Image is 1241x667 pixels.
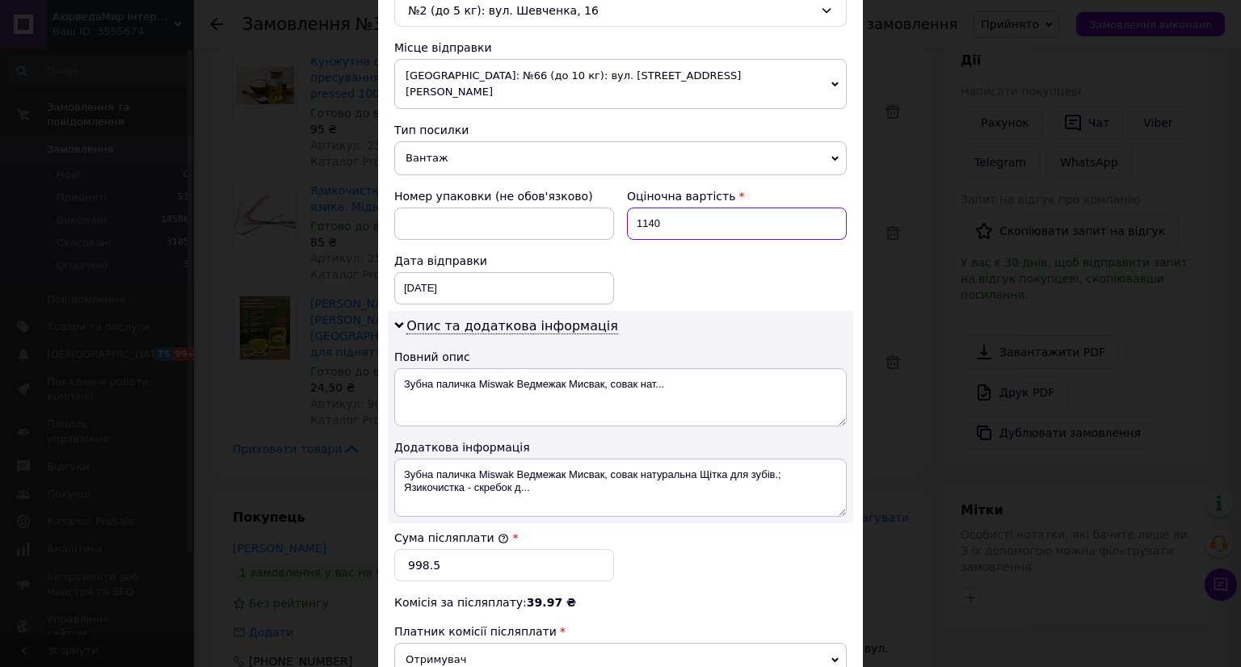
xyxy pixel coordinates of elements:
[527,596,576,609] span: 39.97 ₴
[394,124,469,136] span: Тип посилки
[394,439,847,455] div: Додаткова інформація
[394,349,847,365] div: Повний опис
[394,594,847,610] div: Комісія за післяплату:
[406,318,618,334] span: Опис та додаткова інформація
[394,41,492,54] span: Місце відправки
[394,141,847,175] span: Вантаж
[394,59,847,109] span: [GEOGRAPHIC_DATA]: №66 (до 10 кг): вул. [STREET_ADDRESS][PERSON_NAME]
[394,188,614,204] div: Номер упаковки (не обов'язково)
[394,625,557,638] span: Платник комісії післяплати
[627,188,847,204] div: Оціночна вартість
[394,368,847,426] textarea: Зубна паличка Miswak Ведмежак Мисвак, совак нат...
[394,253,614,269] div: Дата відправки
[394,459,847,517] textarea: Зубна паличка Miswak Ведмежак Мисвак, совак натуральна Щітка для зубів.; Язикочистка - скребок д...
[394,531,509,544] label: Сума післяплати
